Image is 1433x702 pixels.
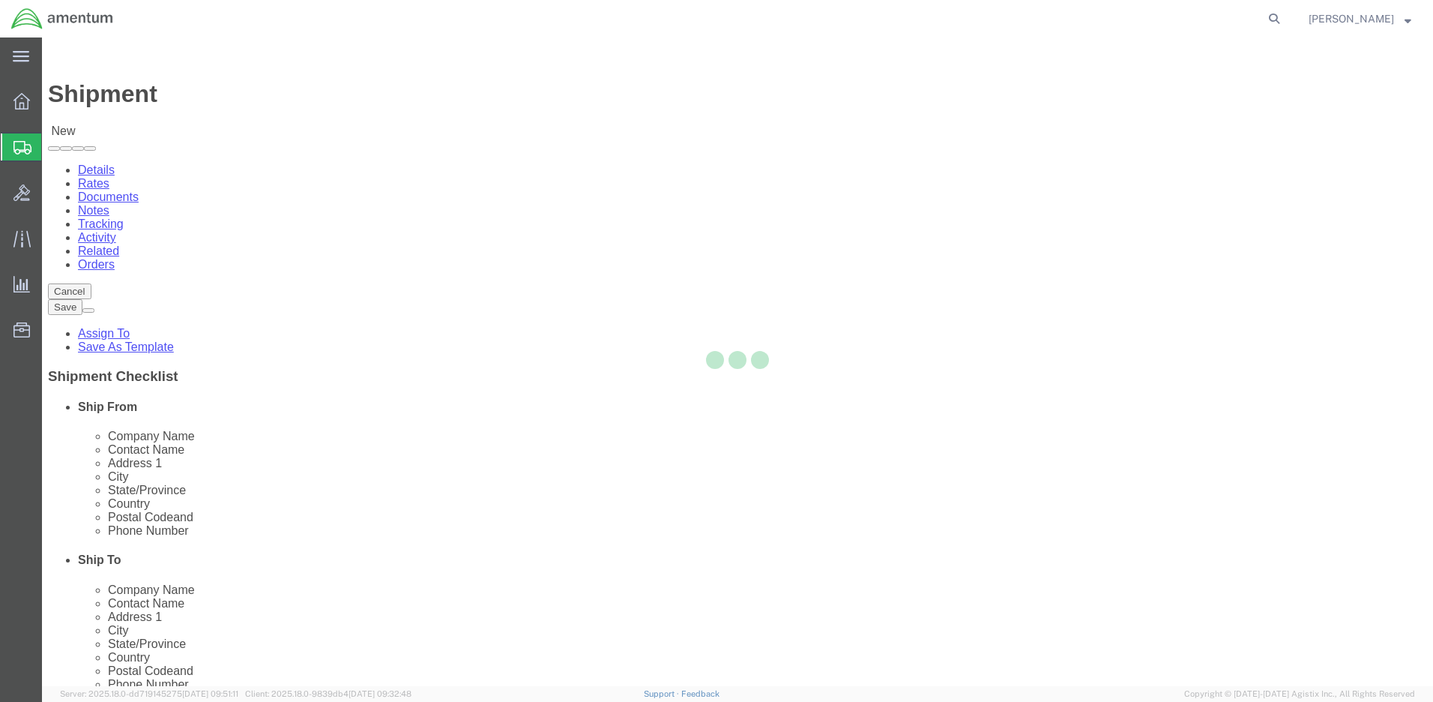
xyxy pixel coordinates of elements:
[644,689,681,698] a: Support
[1309,10,1394,27] span: Ronald Pineda
[10,7,114,30] img: logo
[60,689,238,698] span: Server: 2025.18.0-dd719145275
[182,689,238,698] span: [DATE] 09:51:11
[1184,688,1415,700] span: Copyright © [DATE]-[DATE] Agistix Inc., All Rights Reserved
[349,689,411,698] span: [DATE] 09:32:48
[245,689,411,698] span: Client: 2025.18.0-9839db4
[1308,10,1412,28] button: [PERSON_NAME]
[681,689,719,698] a: Feedback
